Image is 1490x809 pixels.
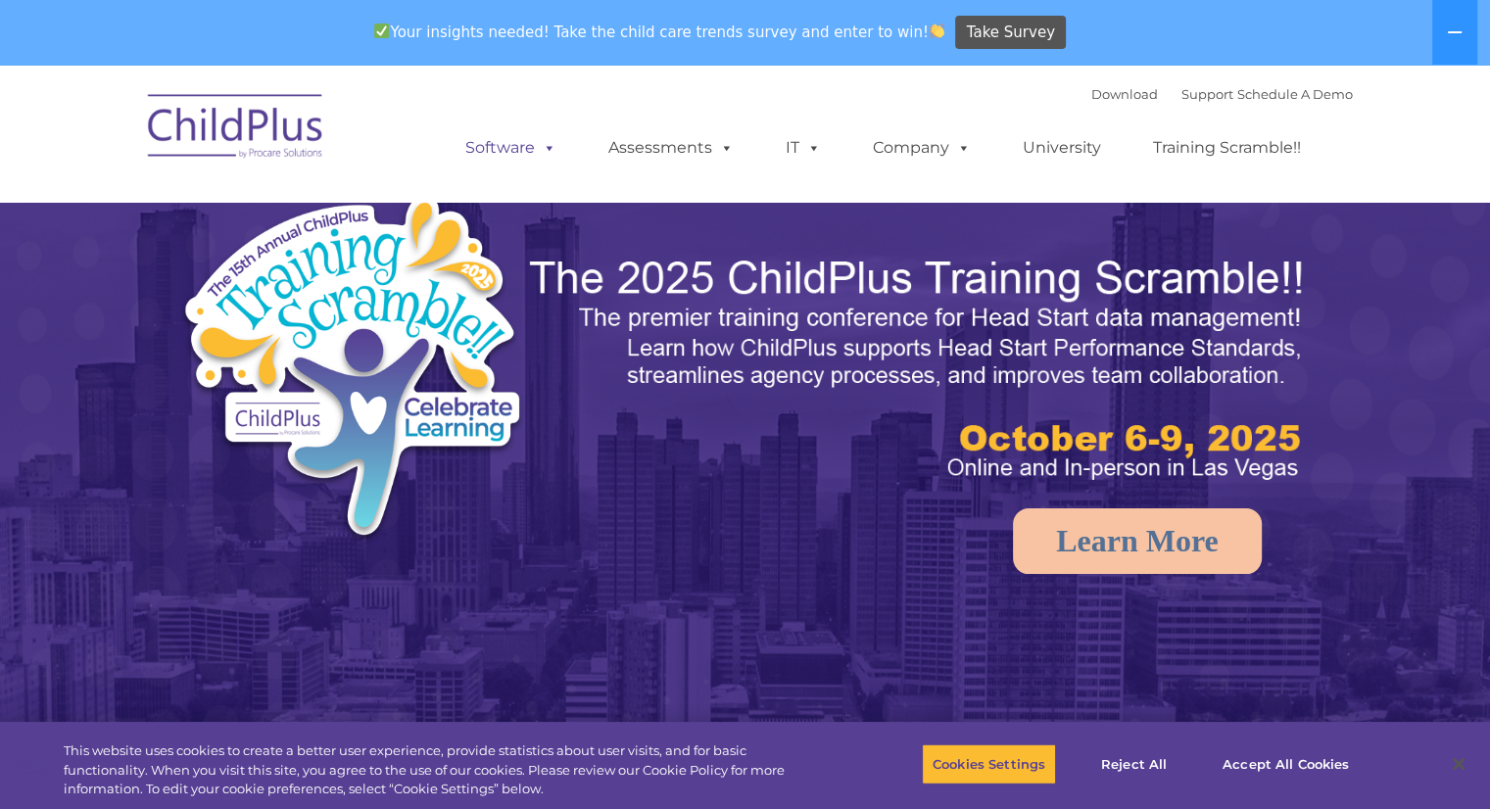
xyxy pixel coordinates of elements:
[967,16,1055,50] span: Take Survey
[1091,86,1158,102] a: Download
[64,741,820,799] div: This website uses cookies to create a better user experience, provide statistics about user visit...
[1181,86,1233,102] a: Support
[1212,743,1360,785] button: Accept All Cookies
[138,80,334,178] img: ChildPlus by Procare Solutions
[589,128,753,167] a: Assessments
[1133,128,1321,167] a: Training Scramble!!
[766,128,841,167] a: IT
[853,128,990,167] a: Company
[272,210,356,224] span: Phone number
[1437,742,1480,785] button: Close
[446,128,576,167] a: Software
[1237,86,1353,102] a: Schedule A Demo
[1073,743,1195,785] button: Reject All
[955,16,1066,50] a: Take Survey
[1091,86,1353,102] font: |
[922,743,1056,785] button: Cookies Settings
[1013,508,1262,574] a: Learn More
[930,24,944,38] img: 👏
[366,13,953,51] span: Your insights needed! Take the child care trends survey and enter to win!
[272,129,332,144] span: Last name
[1003,128,1121,167] a: University
[374,24,389,38] img: ✅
